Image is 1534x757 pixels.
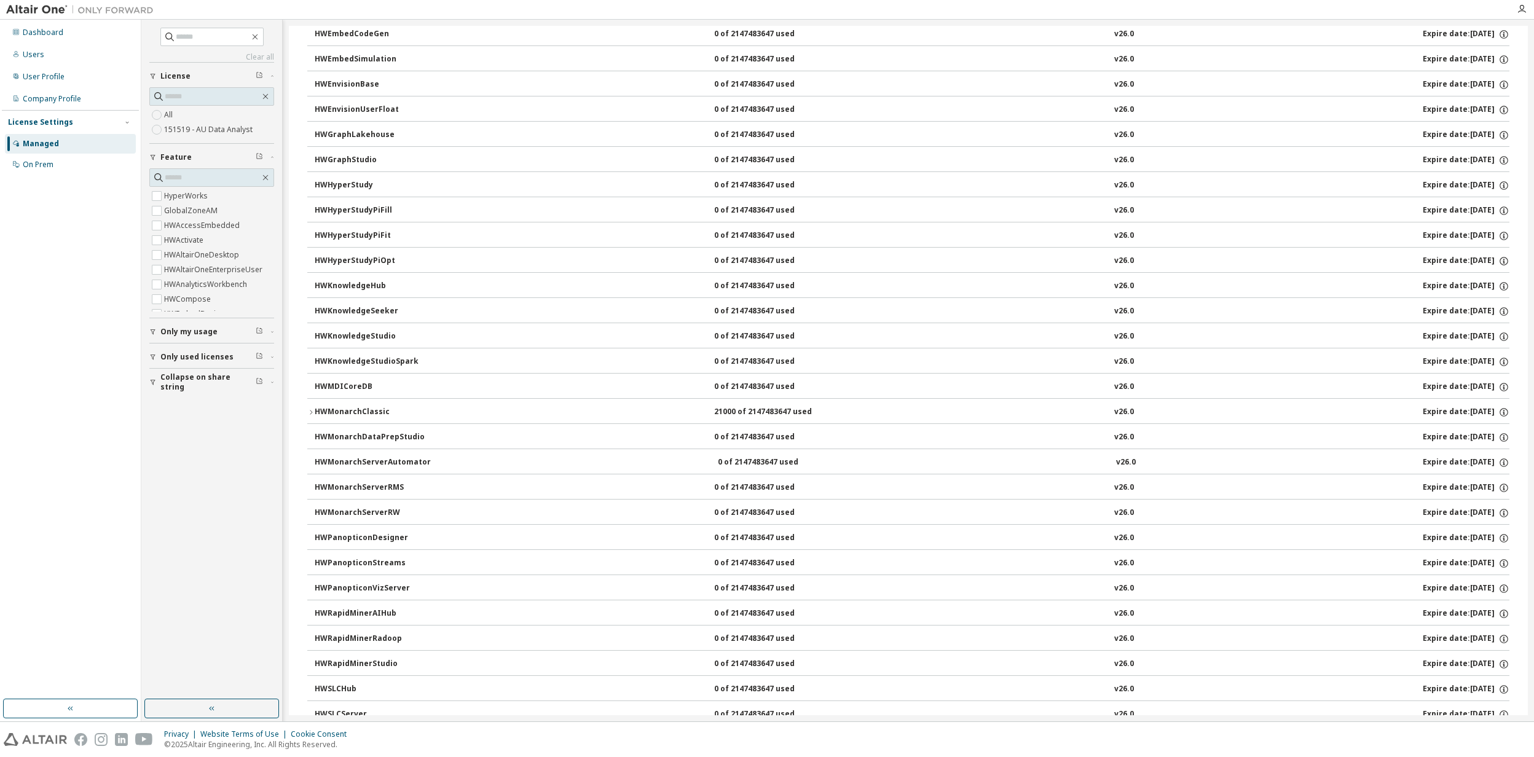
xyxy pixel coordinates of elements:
[164,262,265,277] label: HWAltairOneEnterpriseUser
[256,327,263,337] span: Clear filter
[164,292,213,307] label: HWCompose
[1114,205,1134,216] div: v26.0
[1423,583,1509,594] div: Expire date: [DATE]
[315,633,425,645] div: HWRapidMinerRadoop
[4,733,67,746] img: altair_logo.svg
[23,72,65,82] div: User Profile
[1114,382,1134,393] div: v26.0
[1116,457,1136,468] div: v26.0
[315,298,1509,325] button: HWKnowledgeSeeker0 of 2147483647 usedv26.0Expire date:[DATE]
[315,155,425,166] div: HWGraphStudio
[714,54,825,65] div: 0 of 2147483647 used
[718,457,828,468] div: 0 of 2147483647 used
[714,256,825,267] div: 0 of 2147483647 used
[714,104,825,116] div: 0 of 2147483647 used
[315,205,425,216] div: HWHyperStudyPiFill
[1114,633,1134,645] div: v26.0
[315,575,1509,602] button: HWPanopticonVizServer0 of 2147483647 usedv26.0Expire date:[DATE]
[315,79,425,90] div: HWEnvisionBase
[23,139,59,149] div: Managed
[1114,356,1134,367] div: v26.0
[1114,256,1134,267] div: v26.0
[1423,659,1509,670] div: Expire date: [DATE]
[164,739,354,750] p: © 2025 Altair Engineering, Inc. All Rights Reserved.
[1114,54,1134,65] div: v26.0
[315,533,425,544] div: HWPanopticonDesigner
[1114,508,1134,519] div: v26.0
[714,659,825,670] div: 0 of 2147483647 used
[315,550,1509,577] button: HWPanopticonStreams0 of 2147483647 usedv26.0Expire date:[DATE]
[1423,29,1509,40] div: Expire date: [DATE]
[1423,382,1509,393] div: Expire date: [DATE]
[291,729,354,739] div: Cookie Consent
[1423,482,1509,493] div: Expire date: [DATE]
[160,327,218,337] span: Only my usage
[1114,180,1134,191] div: v26.0
[315,256,425,267] div: HWHyperStudyPiOpt
[23,28,63,37] div: Dashboard
[149,318,274,345] button: Only my usage
[160,352,234,362] span: Only used licenses
[1423,230,1509,241] div: Expire date: [DATE]
[1423,79,1509,90] div: Expire date: [DATE]
[135,733,153,746] img: youtube.svg
[1423,54,1509,65] div: Expire date: [DATE]
[256,352,263,362] span: Clear filter
[714,709,825,720] div: 0 of 2147483647 used
[1423,407,1509,418] div: Expire date: [DATE]
[1423,457,1509,468] div: Expire date: [DATE]
[315,474,1509,501] button: HWMonarchServerRMS0 of 2147483647 usedv26.0Expire date:[DATE]
[160,71,191,81] span: License
[714,558,825,569] div: 0 of 2147483647 used
[315,356,425,367] div: HWKnowledgeStudioSpark
[714,155,825,166] div: 0 of 2147483647 used
[1423,281,1509,292] div: Expire date: [DATE]
[315,21,1509,48] button: HWEmbedCodeGen0 of 2147483647 usedv26.0Expire date:[DATE]
[74,733,87,746] img: facebook.svg
[1423,180,1509,191] div: Expire date: [DATE]
[1114,583,1134,594] div: v26.0
[1423,709,1509,720] div: Expire date: [DATE]
[315,273,1509,300] button: HWKnowledgeHub0 of 2147483647 usedv26.0Expire date:[DATE]
[315,525,1509,552] button: HWPanopticonDesigner0 of 2147483647 usedv26.0Expire date:[DATE]
[315,29,425,40] div: HWEmbedCodeGen
[714,331,825,342] div: 0 of 2147483647 used
[714,583,825,594] div: 0 of 2147483647 used
[315,626,1509,653] button: HWRapidMinerRadoop0 of 2147483647 usedv26.0Expire date:[DATE]
[315,147,1509,174] button: HWGraphStudio0 of 2147483647 usedv26.0Expire date:[DATE]
[714,633,825,645] div: 0 of 2147483647 used
[714,29,825,40] div: 0 of 2147483647 used
[714,533,825,544] div: 0 of 2147483647 used
[149,144,274,171] button: Feature
[315,374,1509,401] button: HWMDICoreDB0 of 2147483647 usedv26.0Expire date:[DATE]
[1114,709,1134,720] div: v26.0
[164,729,200,739] div: Privacy
[315,172,1509,199] button: HWHyperStudy0 of 2147483647 usedv26.0Expire date:[DATE]
[1423,256,1509,267] div: Expire date: [DATE]
[714,684,825,695] div: 0 of 2147483647 used
[714,230,825,241] div: 0 of 2147483647 used
[164,233,206,248] label: HWActivate
[315,54,425,65] div: HWEmbedSimulation
[714,130,825,141] div: 0 of 2147483647 used
[315,432,425,443] div: HWMonarchDataPrepStudio
[164,108,175,122] label: All
[1114,608,1134,619] div: v26.0
[315,482,425,493] div: HWMonarchServerRMS
[256,377,263,387] span: Clear filter
[714,407,825,418] div: 21000 of 2147483647 used
[315,508,425,519] div: HWMonarchServerRW
[164,203,220,218] label: GlobalZoneAM
[315,676,1509,703] button: HWSLCHub0 of 2147483647 usedv26.0Expire date:[DATE]
[164,277,250,292] label: HWAnalyticsWorkbench
[1423,432,1509,443] div: Expire date: [DATE]
[315,306,425,317] div: HWKnowledgeSeeker
[1114,482,1134,493] div: v26.0
[160,372,256,392] span: Collapse on share string
[315,323,1509,350] button: HWKnowledgeStudio0 of 2147483647 usedv26.0Expire date:[DATE]
[164,218,242,233] label: HWAccessEmbedded
[315,659,425,670] div: HWRapidMinerStudio
[23,160,53,170] div: On Prem
[1423,608,1509,619] div: Expire date: [DATE]
[315,457,431,468] div: HWMonarchServerAutomator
